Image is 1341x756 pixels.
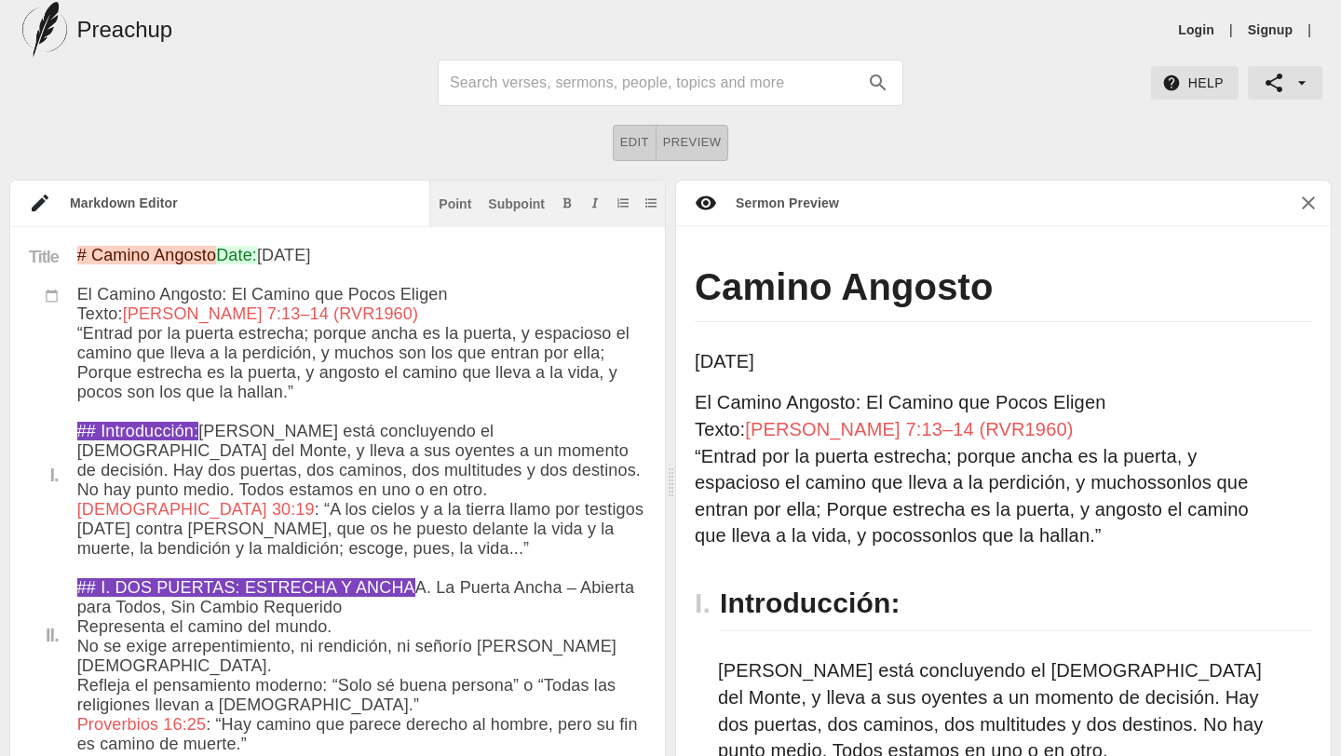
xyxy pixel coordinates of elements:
button: Preview [657,125,729,161]
span: son [1157,472,1187,493]
button: Add italic text [586,194,604,212]
li: | [1300,20,1319,39]
span: son [922,525,953,546]
button: Help [1151,66,1239,101]
button: Add unordered list [642,194,660,212]
span: [PERSON_NAME] 7:13–14 (RVR1960) [745,419,1073,439]
h1: Camino Angosto [695,263,1312,322]
h5: Preachup [76,15,172,45]
div: Markdown Editor [51,194,429,212]
p: El Camino Angosto: El Camino que Pocos Eligen Texto: “Entrad por la puerta estrecha; porque ancha... [695,389,1270,549]
div: Title [10,246,77,286]
button: Add bold text [558,194,576,212]
div: Sermon Preview [717,194,839,212]
button: Subpoint [484,194,549,212]
span: Edit [620,132,649,154]
div: II. [29,626,59,644]
button: search [858,62,899,103]
li: | [1222,20,1240,39]
button: Edit [613,125,657,161]
div: I. [29,466,59,484]
span: Help [1166,72,1224,95]
div: text alignment [613,125,729,161]
a: Login [1178,20,1214,39]
div: Point [439,197,471,210]
input: Search sermons [450,68,858,98]
p: [DATE] [695,348,1270,375]
button: Insert point [435,194,475,212]
button: Add ordered list [614,194,632,212]
a: Signup [1248,20,1293,39]
img: preachup-logo.png [22,2,67,58]
div: Subpoint [488,197,545,210]
span: Preview [663,132,722,154]
h2: Introducción: [720,575,1312,632]
h2: I. [695,575,720,631]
